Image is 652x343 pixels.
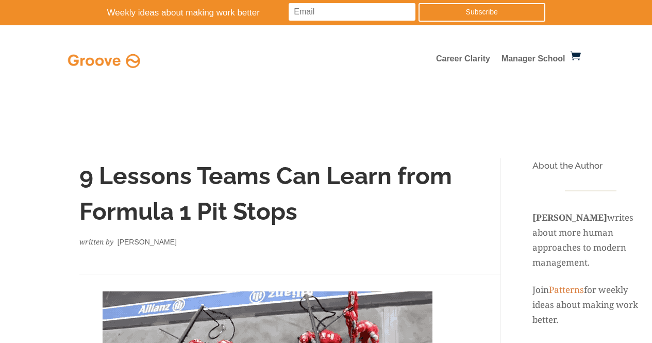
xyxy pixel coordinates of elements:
[532,195,649,283] p: writes about more human approaches to modern management.
[289,3,415,21] input: Email
[532,284,549,296] span: Join
[107,5,321,21] p: Weekly ideas about making work better
[436,55,490,67] a: Career Clarity
[532,211,607,223] strong: [PERSON_NAME]
[466,8,498,16] span: Subscribe
[549,284,584,296] a: Patterns
[532,160,603,171] span: About the Author
[118,238,177,246] span: [PERSON_NAME]
[79,237,113,247] em: written by
[501,55,565,67] a: Manager School
[65,51,143,71] img: Full Logo
[79,158,456,235] h1: 9 Lessons Teams Can Learn from Formula 1 Pit Stops
[532,284,638,325] span: for weekly ideas about making work better.
[419,3,545,22] a: Subscribe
